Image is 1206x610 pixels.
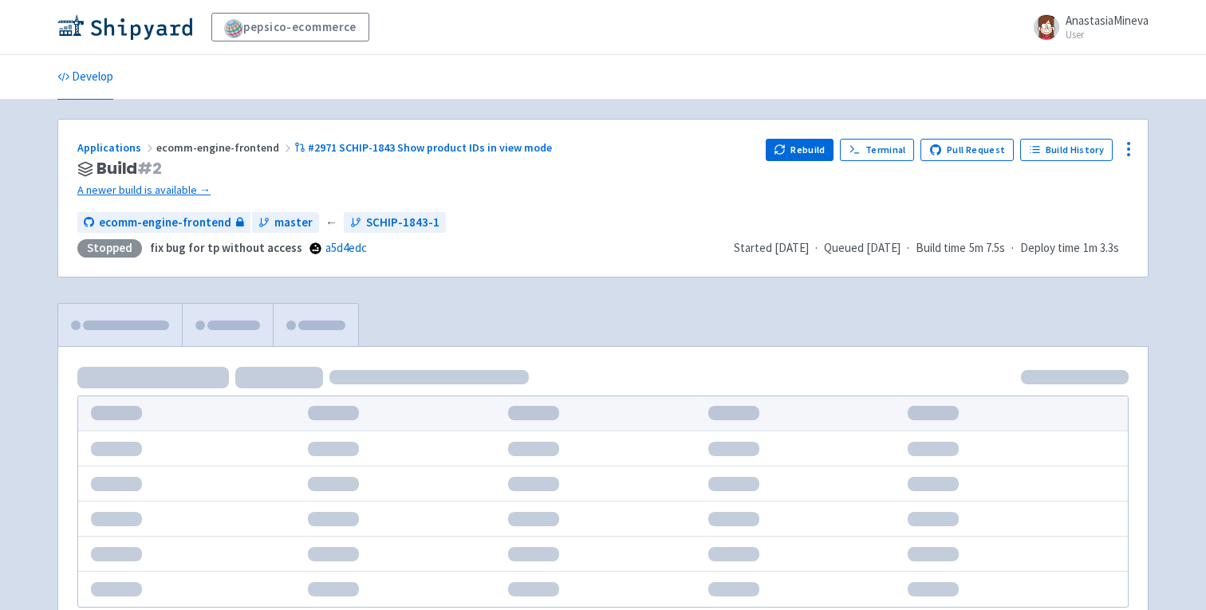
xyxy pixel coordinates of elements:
[774,240,809,255] time: [DATE]
[840,139,914,161] a: Terminal
[766,139,834,161] button: Rebuild
[1020,239,1080,258] span: Deploy time
[734,239,1129,258] div: · · ·
[137,157,162,179] span: # 2
[1066,30,1149,40] small: User
[57,55,113,100] a: Develop
[734,240,809,255] span: Started
[1024,14,1149,40] a: AnastasiaMineva User
[325,214,337,232] span: ←
[211,13,369,41] a: pepsico-ecommerce
[344,212,446,234] a: SCHIP-1843-1
[150,240,302,255] strong: fix bug for tp without access
[57,14,192,40] img: Shipyard logo
[1066,13,1149,28] span: AnastasiaMineva
[824,240,901,255] span: Queued
[294,140,554,155] a: #2971 SCHIP-1843 Show product IDs in view mode
[156,140,294,155] span: ecomm-engine-frontend
[916,239,966,258] span: Build time
[97,159,162,178] span: Build
[969,239,1005,258] span: 5m 7.5s
[77,140,156,155] a: Applications
[325,240,367,255] a: a5d4edc
[77,181,753,199] a: A newer build is available →
[77,212,250,234] a: ecomm-engine-frontend
[77,239,142,258] div: Stopped
[99,214,231,232] span: ecomm-engine-frontend
[866,240,901,255] time: [DATE]
[1083,239,1119,258] span: 1m 3.3s
[366,214,439,232] span: SCHIP-1843-1
[1020,139,1113,161] a: Build History
[274,214,313,232] span: master
[252,212,319,234] a: master
[920,139,1014,161] a: Pull Request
